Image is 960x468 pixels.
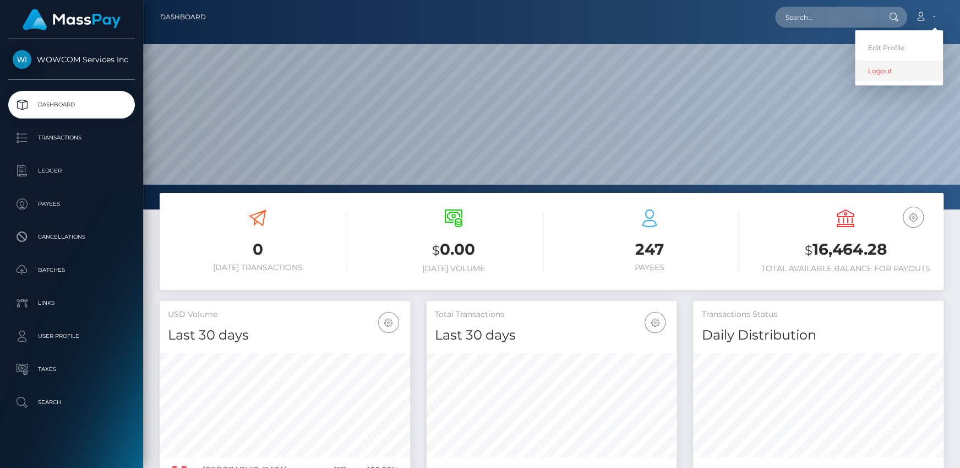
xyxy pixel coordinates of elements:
[168,309,402,320] h5: USD Volume
[560,263,739,272] h6: Payees
[13,361,130,378] p: Taxes
[13,262,130,278] p: Batches
[8,55,135,64] span: WOWCOM Services Inc
[8,322,135,350] a: User Profile
[160,6,206,29] a: Dashboard
[8,356,135,383] a: Taxes
[775,7,879,28] input: Search...
[13,196,130,212] p: Payees
[8,223,135,251] a: Cancellations
[13,130,130,146] p: Transactions
[13,50,31,69] img: WOWCOM Services Inc
[805,243,812,258] small: $
[13,295,130,311] p: Links
[13,394,130,411] p: Search
[13,163,130,179] p: Ledger
[8,124,135,152] a: Transactions
[8,256,135,284] a: Batches
[435,309,669,320] h5: Total Transactions
[701,326,935,345] h4: Daily Distribution
[8,157,135,185] a: Ledger
[168,239,347,260] h3: 0
[8,91,135,119] a: Dashboard
[168,326,402,345] h4: Last 30 days
[855,61,943,81] a: Logout
[364,239,543,261] h3: 0.00
[364,264,543,273] h6: [DATE] Volume
[23,9,121,30] img: MassPay Logo
[13,328,130,345] p: User Profile
[756,264,935,273] h6: Total Available Balance for Payouts
[168,263,347,272] h6: [DATE] Transactions
[13,229,130,245] p: Cancellations
[855,37,943,58] a: Edit Profile
[432,243,440,258] small: $
[435,326,669,345] h4: Last 30 days
[13,96,130,113] p: Dashboard
[8,190,135,218] a: Payees
[756,239,935,261] h3: 16,464.28
[8,389,135,416] a: Search
[560,239,739,260] h3: 247
[8,289,135,317] a: Links
[701,309,935,320] h5: Transactions Status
